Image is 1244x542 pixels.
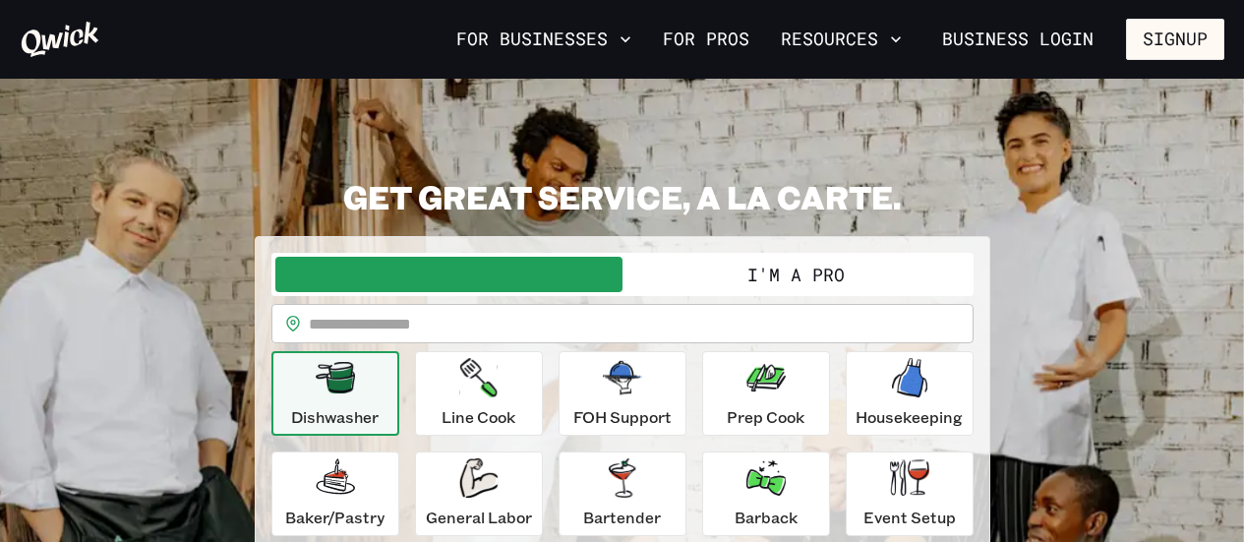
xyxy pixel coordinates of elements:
[702,452,830,536] button: Barback
[415,351,543,436] button: Line Cook
[271,351,399,436] button: Dishwasher
[291,405,379,429] p: Dishwasher
[702,351,830,436] button: Prep Cook
[275,257,622,292] button: I'm a Business
[573,405,672,429] p: FOH Support
[426,506,532,529] p: General Labor
[583,506,661,529] p: Bartender
[856,405,963,429] p: Housekeeping
[655,23,757,56] a: For Pros
[846,351,974,436] button: Housekeeping
[622,257,970,292] button: I'm a Pro
[559,351,686,436] button: FOH Support
[448,23,639,56] button: For Businesses
[255,177,990,216] h2: GET GREAT SERVICE, A LA CARTE.
[285,506,385,529] p: Baker/Pastry
[863,506,956,529] p: Event Setup
[773,23,910,56] button: Resources
[1126,19,1224,60] button: Signup
[415,452,543,536] button: General Labor
[846,452,974,536] button: Event Setup
[735,506,798,529] p: Barback
[727,405,804,429] p: Prep Cook
[271,452,399,536] button: Baker/Pastry
[925,19,1110,60] a: Business Login
[559,452,686,536] button: Bartender
[442,405,515,429] p: Line Cook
